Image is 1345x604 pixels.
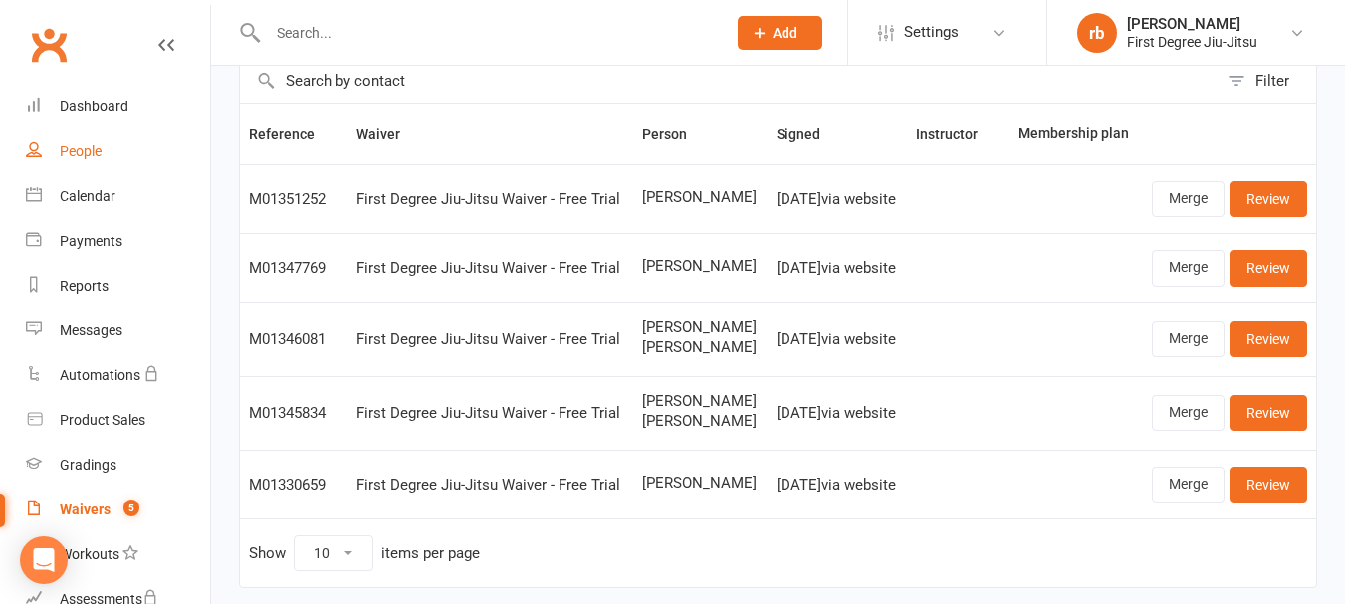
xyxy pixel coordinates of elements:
a: Reports [26,264,210,308]
a: Workouts [26,532,210,577]
span: Instructor [916,126,1000,142]
span: [PERSON_NAME] [642,413,759,430]
div: Automations [60,367,140,383]
a: Review [1230,395,1307,431]
div: [DATE] via website [777,477,898,494]
span: Settings [904,10,959,55]
div: [PERSON_NAME] [1127,15,1257,33]
button: Instructor [916,122,1000,146]
div: First Degree Jiu-Jitsu Waiver - Free Trial [356,331,624,348]
input: Search by contact [240,58,1218,103]
button: Waiver [356,122,422,146]
a: Waivers 5 [26,488,210,532]
div: M01347769 [249,260,338,277]
div: People [60,143,102,159]
a: Dashboard [26,85,210,129]
span: [PERSON_NAME] [642,319,759,336]
a: Calendar [26,174,210,219]
div: Workouts [60,546,119,562]
div: Open Intercom Messenger [20,536,68,584]
a: Gradings [26,443,210,488]
a: Review [1230,467,1307,503]
button: Add [738,16,822,50]
a: Review [1230,321,1307,357]
a: Review [1230,250,1307,286]
a: Merge [1152,250,1225,286]
div: [DATE] via website [777,191,898,208]
a: Automations [26,353,210,398]
div: First Degree Jiu-Jitsu Waiver - Free Trial [356,477,624,494]
span: Add [773,25,797,41]
span: Waiver [356,126,422,142]
a: Review [1230,181,1307,217]
span: [PERSON_NAME] [642,189,759,206]
a: Clubworx [24,20,74,70]
th: Membership plan [1009,104,1140,164]
a: Merge [1152,321,1225,357]
div: [DATE] via website [777,331,898,348]
button: Filter [1218,58,1316,103]
span: [PERSON_NAME] [642,475,759,492]
div: rb [1077,13,1117,53]
span: Reference [249,126,336,142]
a: Merge [1152,467,1225,503]
div: [DATE] via website [777,260,898,277]
a: Payments [26,219,210,264]
div: items per page [381,545,480,562]
button: Person [642,122,709,146]
span: Signed [777,126,842,142]
div: [DATE] via website [777,405,898,422]
div: First Degree Jiu-Jitsu [1127,33,1257,51]
div: Dashboard [60,99,128,114]
div: M01330659 [249,477,338,494]
div: M01346081 [249,331,338,348]
div: M01351252 [249,191,338,208]
a: People [26,129,210,174]
div: Payments [60,233,122,249]
div: Filter [1255,69,1289,93]
button: Signed [777,122,842,146]
div: First Degree Jiu-Jitsu Waiver - Free Trial [356,405,624,422]
div: Calendar [60,188,115,204]
div: Messages [60,322,122,338]
div: M01345834 [249,405,338,422]
span: [PERSON_NAME] [642,339,759,356]
a: Product Sales [26,398,210,443]
button: Reference [249,122,336,146]
div: First Degree Jiu-Jitsu Waiver - Free Trial [356,260,624,277]
span: [PERSON_NAME] [642,393,759,410]
div: Reports [60,278,109,294]
span: 5 [123,500,139,516]
div: Waivers [60,502,111,517]
div: Gradings [60,457,116,473]
span: [PERSON_NAME] [642,258,759,275]
a: Merge [1152,181,1225,217]
a: Merge [1152,395,1225,431]
a: Messages [26,308,210,353]
span: Person [642,126,709,142]
div: First Degree Jiu-Jitsu Waiver - Free Trial [356,191,624,208]
input: Search... [262,19,712,47]
div: Product Sales [60,412,145,428]
div: Show [249,535,480,571]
